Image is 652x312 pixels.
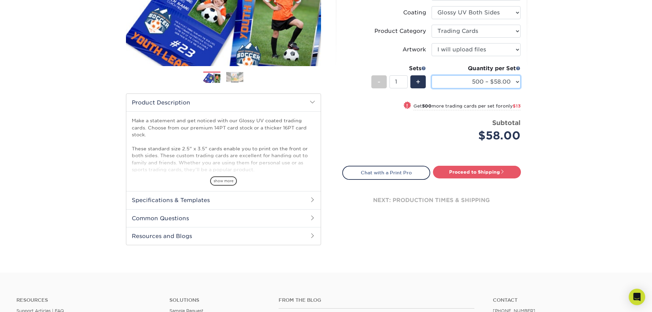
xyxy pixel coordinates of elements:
[226,72,243,83] img: Trading Cards 02
[126,209,321,227] h2: Common Questions
[374,27,426,35] div: Product Category
[433,166,521,178] a: Proceed to Shipping
[406,102,408,109] span: !
[513,103,521,109] span: $13
[342,180,521,221] div: next: production times & shipping
[629,289,645,305] div: Open Intercom Messenger
[403,9,426,17] div: Coating
[342,166,430,179] a: Chat with a Print Pro
[16,297,159,303] h4: Resources
[378,77,381,87] span: -
[203,72,220,84] img: Trading Cards 01
[169,297,268,303] h4: Solutions
[503,103,521,109] span: only
[492,119,521,126] strong: Subtotal
[279,297,474,303] h4: From the Blog
[126,227,321,245] h2: Resources and Blogs
[132,117,315,201] p: Make a statement and get noticed with our Glossy UV coated trading cards. Choose from our premium...
[432,64,521,73] div: Quantity per Set
[493,297,636,303] a: Contact
[371,64,426,73] div: Sets
[2,291,58,310] iframe: Google Customer Reviews
[413,103,521,110] small: Get more trading cards per set for
[437,127,521,144] div: $58.00
[126,94,321,111] h2: Product Description
[210,176,237,186] span: show more
[402,46,426,54] div: Artwork
[126,191,321,209] h2: Specifications & Templates
[416,77,420,87] span: +
[422,103,432,109] strong: 500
